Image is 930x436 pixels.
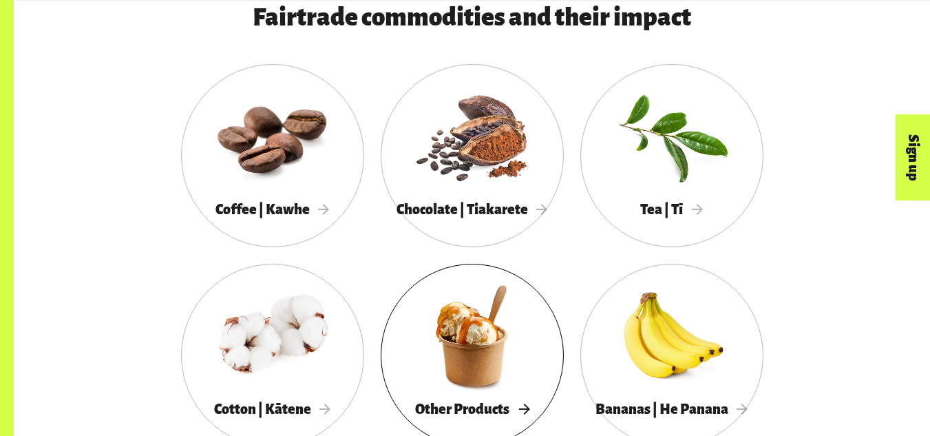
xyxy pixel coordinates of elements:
[181,64,364,247] a: Coffee | Kawhe
[397,202,548,217] span: Chocolate | Tiakarete
[595,402,748,417] span: Bananas | He Panana
[640,202,703,217] span: Tea | Tī
[381,64,564,247] a: Chocolate | Tiakarete
[214,402,331,417] span: Cotton | Kātene
[154,4,791,31] h3: Fairtrade commodities and their impact
[415,402,529,417] span: Other Products
[580,64,763,247] a: Tea | Tī
[215,202,330,217] span: Coffee | Kawhe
